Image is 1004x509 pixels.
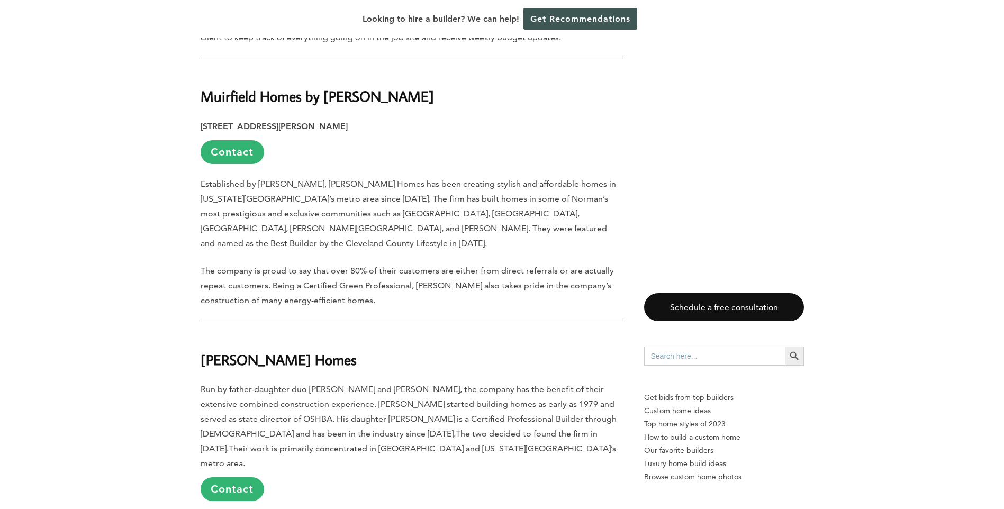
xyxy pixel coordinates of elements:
iframe: Drift Widget Chat Controller [801,433,991,496]
a: Contact [201,140,264,164]
span: The company is proud to say that over 80% of their customers are either from direct referrals or ... [201,266,614,305]
a: Get Recommendations [523,8,637,30]
a: Schedule a free consultation [644,293,804,321]
span: Run by father-daughter duo [PERSON_NAME] and [PERSON_NAME], the company has the benefit of their ... [201,384,617,439]
p: Get bids from top builders [644,391,804,404]
strong: [STREET_ADDRESS][PERSON_NAME] [201,121,348,131]
a: Luxury home build ideas [644,457,804,470]
span: In addition, the firm provides complimentary tablets with their very own CoConstruct app which en... [201,17,621,42]
a: Browse custom home photos [644,470,804,484]
span: Their work is primarily concentrated in [GEOGRAPHIC_DATA] and [US_STATE][GEOGRAPHIC_DATA]’s metro... [201,443,616,468]
a: Top home styles of 2023 [644,417,804,431]
a: Our favorite builders [644,444,804,457]
h2: Muirfield Homes by [PERSON_NAME] [201,71,623,107]
p: Established by [PERSON_NAME], [PERSON_NAME] Homes has been creating stylish and affordable homes ... [201,177,623,251]
svg: Search [789,350,800,362]
input: Search here... [644,347,785,366]
a: Contact [201,477,264,501]
h2: [PERSON_NAME] Homes [201,334,623,370]
a: Custom home ideas [644,404,804,417]
a: How to build a custom home [644,431,804,444]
